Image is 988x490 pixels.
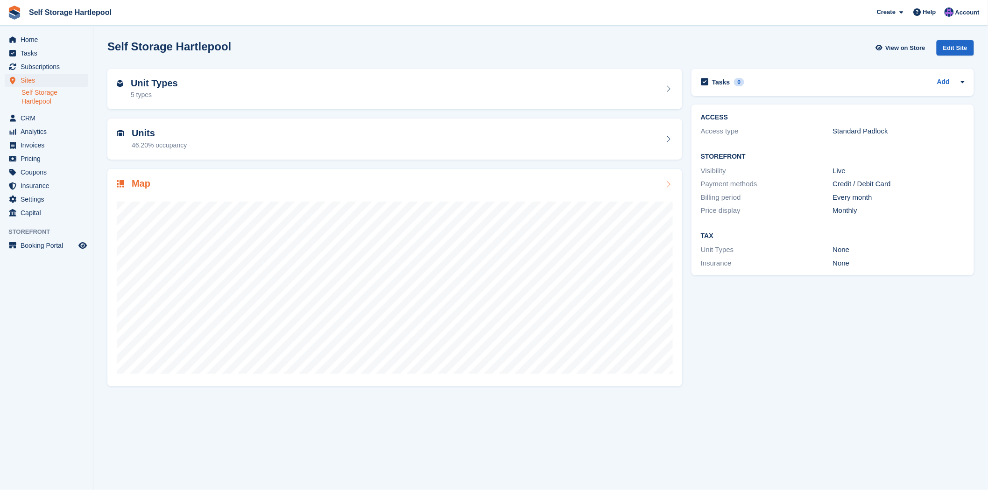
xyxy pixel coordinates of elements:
div: Price display [701,205,833,216]
a: Self Storage Hartlepool [25,5,115,20]
span: Invoices [21,139,77,152]
a: menu [5,139,88,152]
span: Sites [21,74,77,87]
h2: ACCESS [701,114,965,121]
a: menu [5,60,88,73]
div: Standard Padlock [833,126,965,137]
h2: Self Storage Hartlepool [107,40,231,53]
a: Units 46.20% occupancy [107,119,682,160]
span: Settings [21,193,77,206]
h2: Units [132,128,187,139]
div: Monthly [833,205,965,216]
a: Add [937,77,950,88]
span: Tasks [21,47,77,60]
a: Self Storage Hartlepool [21,88,88,106]
div: None [833,258,965,269]
a: menu [5,74,88,87]
img: stora-icon-8386f47178a22dfd0bd8f6a31ec36ba5ce8667c1dd55bd0f319d3a0aa187defe.svg [7,6,21,20]
a: View on Store [875,40,929,56]
div: Access type [701,126,833,137]
div: Live [833,166,965,176]
span: Storefront [8,227,93,237]
span: Account [955,8,980,17]
a: menu [5,239,88,252]
img: map-icn-33ee37083ee616e46c38cad1a60f524a97daa1e2b2c8c0bc3eb3415660979fc1.svg [117,180,124,188]
span: Capital [21,206,77,219]
span: CRM [21,112,77,125]
span: Booking Portal [21,239,77,252]
span: Create [877,7,896,17]
div: Every month [833,192,965,203]
img: unit-type-icn-2b2737a686de81e16bb02015468b77c625bbabd49415b5ef34ead5e3b44a266d.svg [117,80,123,87]
a: Unit Types 5 types [107,69,682,110]
div: 0 [734,78,745,86]
div: 46.20% occupancy [132,140,187,150]
div: Billing period [701,192,833,203]
h2: Tax [701,232,965,240]
div: Unit Types [701,245,833,255]
span: Help [923,7,936,17]
img: Sean Wood [945,7,954,17]
img: unit-icn-7be61d7bf1b0ce9d3e12c5938cc71ed9869f7b940bace4675aadf7bd6d80202e.svg [117,130,124,136]
span: Home [21,33,77,46]
span: Insurance [21,179,77,192]
span: View on Store [885,43,925,53]
a: menu [5,125,88,138]
a: Map [107,169,682,386]
h2: Unit Types [131,78,178,89]
a: menu [5,179,88,192]
a: menu [5,112,88,125]
span: Analytics [21,125,77,138]
div: Visibility [701,166,833,176]
div: None [833,245,965,255]
a: menu [5,193,88,206]
a: Preview store [77,240,88,251]
div: 5 types [131,90,178,100]
a: menu [5,152,88,165]
h2: Map [132,178,150,189]
h2: Storefront [701,153,965,161]
a: menu [5,47,88,60]
div: Payment methods [701,179,833,189]
span: Pricing [21,152,77,165]
a: menu [5,33,88,46]
span: Subscriptions [21,60,77,73]
div: Credit / Debit Card [833,179,965,189]
a: menu [5,206,88,219]
a: menu [5,166,88,179]
div: Edit Site [937,40,974,56]
a: Edit Site [937,40,974,59]
div: Insurance [701,258,833,269]
h2: Tasks [712,78,730,86]
span: Coupons [21,166,77,179]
